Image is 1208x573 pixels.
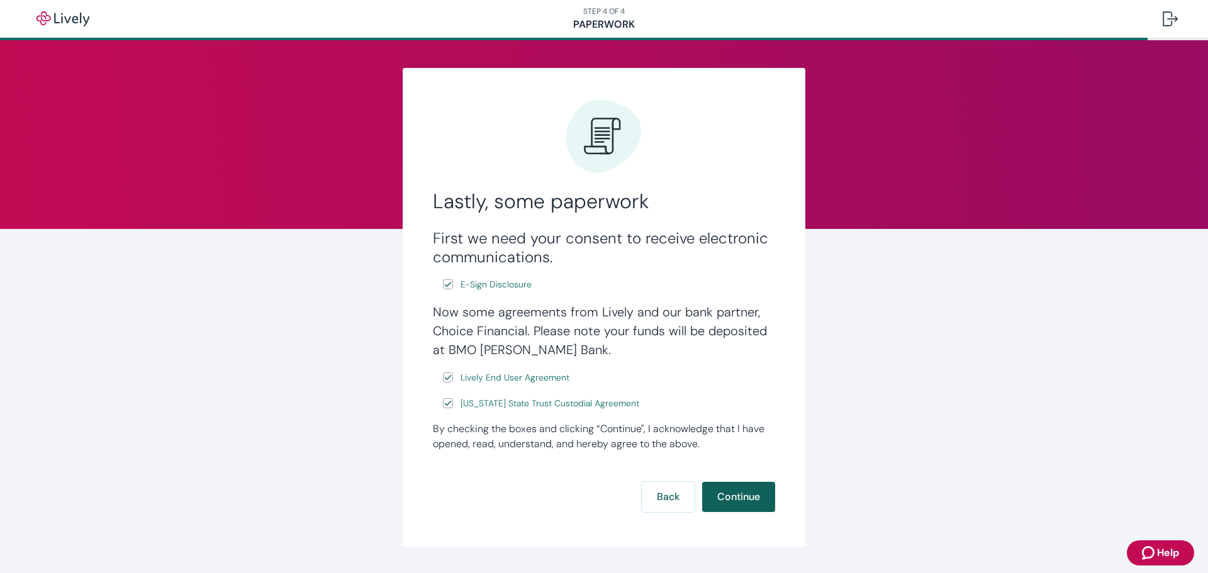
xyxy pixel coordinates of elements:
button: Continue [702,482,775,512]
button: Log out [1153,4,1188,34]
a: e-sign disclosure document [458,396,642,411]
h2: Lastly, some paperwork [433,189,775,214]
a: e-sign disclosure document [458,277,534,292]
span: Lively End User Agreement [461,371,569,384]
img: Lively [28,11,98,26]
span: Help [1157,545,1179,560]
svg: Zendesk support icon [1142,545,1157,560]
a: e-sign disclosure document [458,370,572,386]
button: Zendesk support iconHelp [1127,540,1194,565]
div: By checking the boxes and clicking “Continue", I acknowledge that I have opened, read, understand... [433,421,775,452]
span: E-Sign Disclosure [461,278,532,291]
h3: First we need your consent to receive electronic communications. [433,229,775,267]
span: [US_STATE] State Trust Custodial Agreement [461,397,639,410]
button: Back [642,482,695,512]
h4: Now some agreements from Lively and our bank partner, Choice Financial. Please note your funds wi... [433,303,775,359]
